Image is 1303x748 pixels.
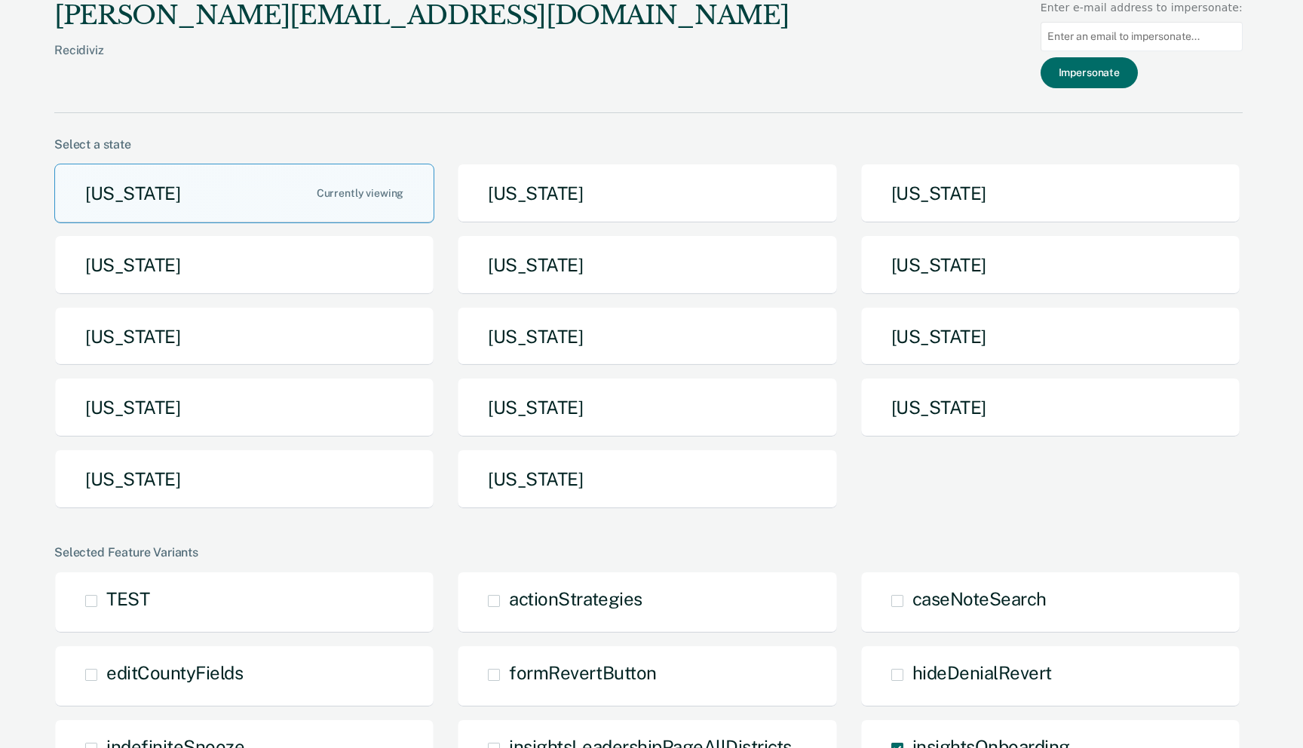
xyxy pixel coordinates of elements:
button: [US_STATE] [457,378,837,437]
button: [US_STATE] [457,307,837,366]
button: [US_STATE] [860,235,1240,295]
button: [US_STATE] [54,378,434,437]
button: [US_STATE] [457,449,837,509]
span: hideDenialRevert [912,662,1052,683]
span: editCountyFields [106,662,243,683]
button: [US_STATE] [860,164,1240,223]
div: Select a state [54,137,1243,152]
span: formRevertButton [509,662,656,683]
span: actionStrategies [509,588,642,609]
div: Selected Feature Variants [54,545,1243,559]
button: [US_STATE] [457,235,837,295]
button: [US_STATE] [860,378,1240,437]
button: [US_STATE] [54,449,434,509]
button: [US_STATE] [54,307,434,366]
button: [US_STATE] [860,307,1240,366]
span: caseNoteSearch [912,588,1047,609]
button: [US_STATE] [54,235,434,295]
input: Enter an email to impersonate... [1041,22,1243,51]
button: [US_STATE] [457,164,837,223]
button: [US_STATE] [54,164,434,223]
div: Recidiviz [54,43,789,81]
span: TEST [106,588,149,609]
button: Impersonate [1041,57,1138,88]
